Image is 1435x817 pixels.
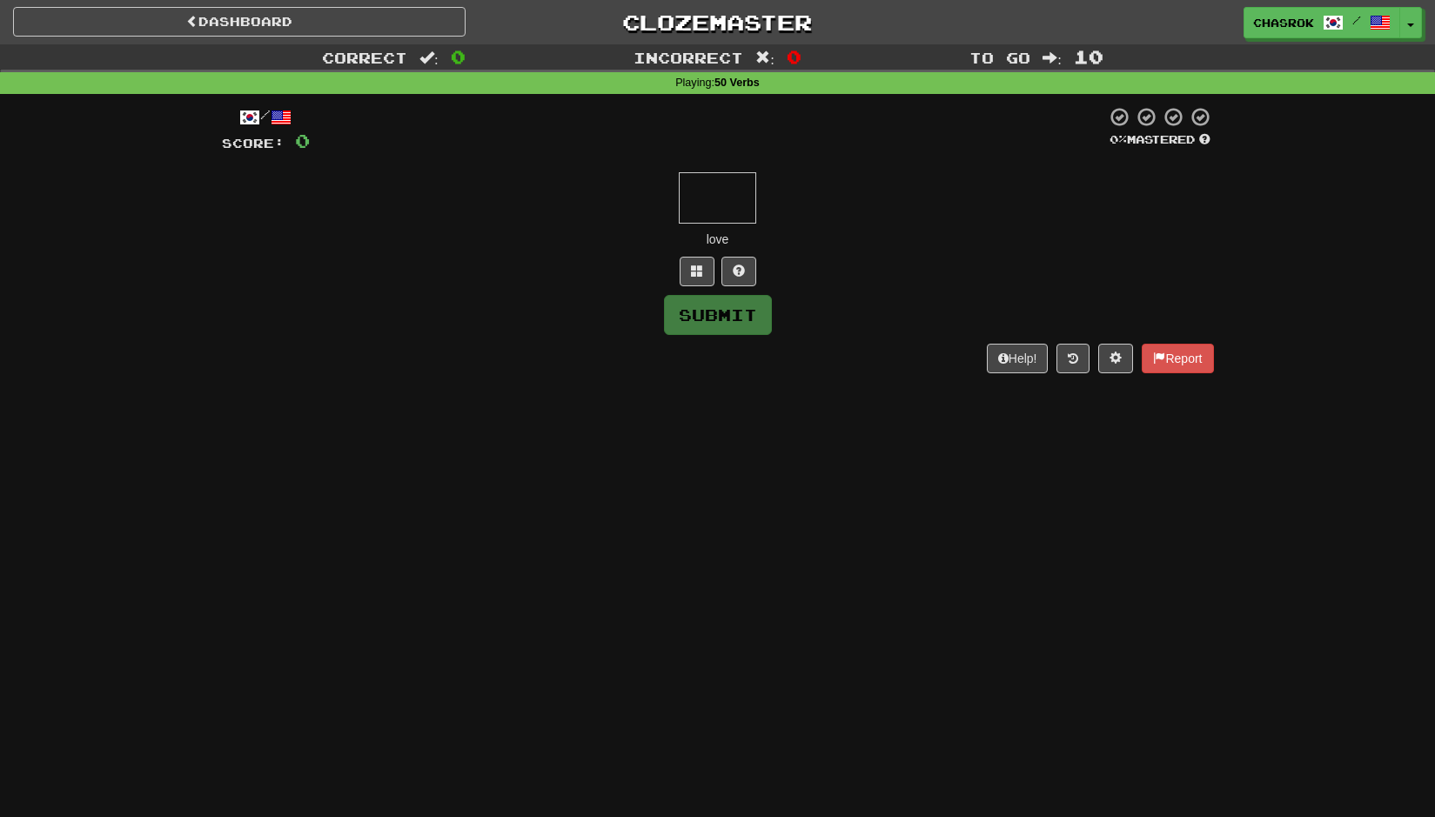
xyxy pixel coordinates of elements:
[714,77,760,89] strong: 50 Verbs
[222,231,1214,248] div: love
[987,344,1049,373] button: Help!
[1110,132,1127,146] span: 0 %
[419,50,439,65] span: :
[451,46,466,67] span: 0
[222,136,285,151] span: Score:
[222,106,310,128] div: /
[322,49,407,66] span: Correct
[1253,15,1314,30] span: chasrok
[13,7,466,37] a: Dashboard
[634,49,743,66] span: Incorrect
[721,257,756,286] button: Single letter hint - you only get 1 per sentence and score half the points! alt+h
[1106,132,1214,148] div: Mastered
[1043,50,1062,65] span: :
[969,49,1030,66] span: To go
[664,295,772,335] button: Submit
[1142,344,1213,373] button: Report
[1074,46,1103,67] span: 10
[1244,7,1400,38] a: chasrok /
[680,257,714,286] button: Switch sentence to multiple choice alt+p
[295,130,310,151] span: 0
[1352,14,1361,26] span: /
[492,7,944,37] a: Clozemaster
[1056,344,1090,373] button: Round history (alt+y)
[787,46,801,67] span: 0
[755,50,774,65] span: :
